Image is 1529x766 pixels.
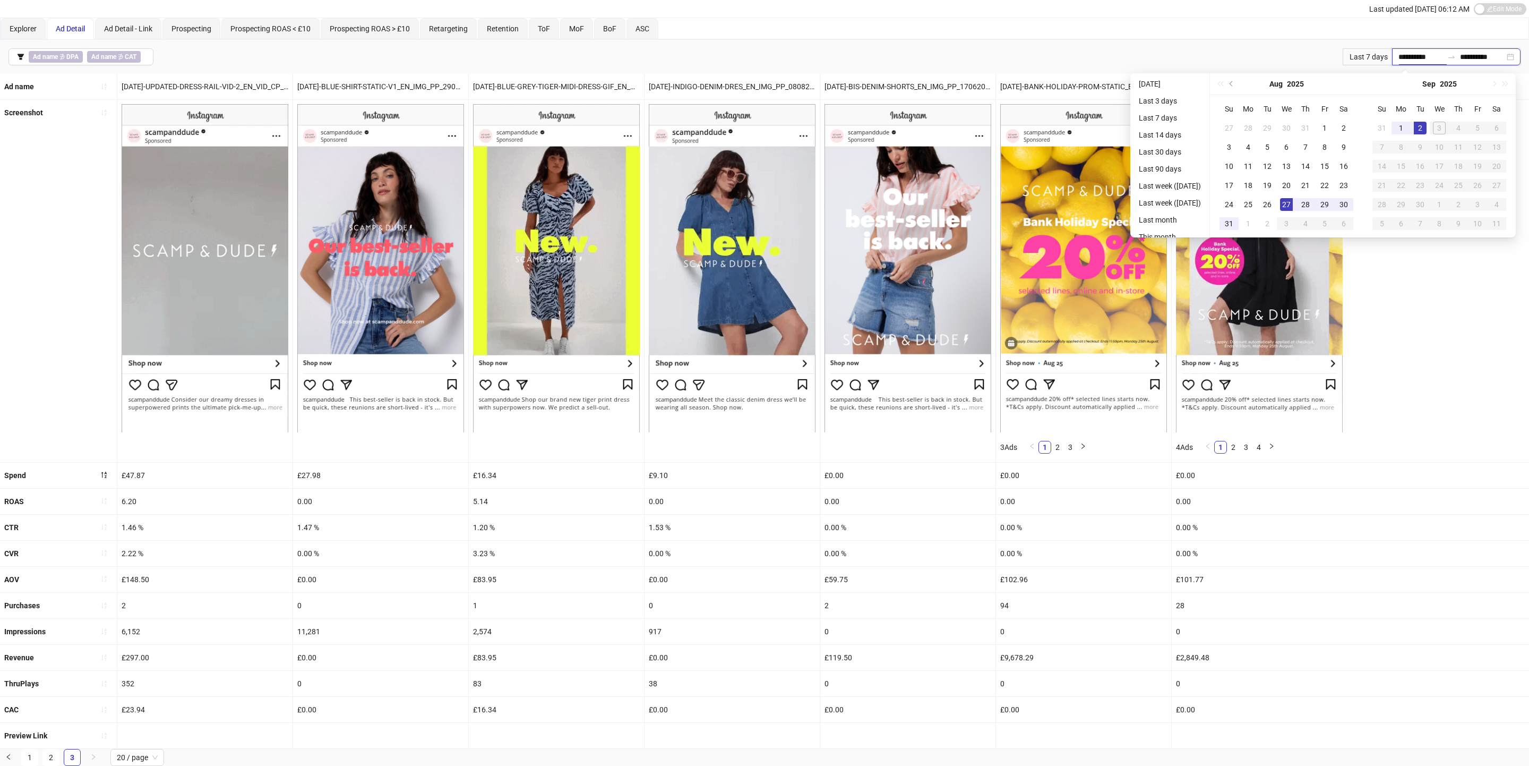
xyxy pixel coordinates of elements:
[1280,179,1293,192] div: 20
[1258,214,1277,233] td: 2025-09-02
[1052,441,1063,453] a: 2
[1337,141,1350,154] div: 9
[1223,217,1235,230] div: 31
[1261,141,1274,154] div: 5
[469,463,644,488] div: £16.34
[1261,198,1274,211] div: 26
[1239,176,1258,195] td: 2025-08-18
[1395,122,1407,134] div: 1
[4,108,43,117] b: Screenshot
[1471,198,1484,211] div: 3
[1449,157,1468,176] td: 2025-09-18
[1296,195,1315,214] td: 2025-08-28
[1239,118,1258,138] td: 2025-07-28
[1258,99,1277,118] th: Tu
[1315,214,1334,233] td: 2025-09-05
[1318,141,1331,154] div: 8
[1135,197,1205,209] li: Last week ([DATE])
[1468,176,1487,195] td: 2025-09-26
[1205,443,1211,449] span: left
[1299,122,1312,134] div: 31
[1471,179,1484,192] div: 26
[1411,138,1430,157] td: 2025-09-09
[1299,198,1312,211] div: 28
[1258,138,1277,157] td: 2025-08-05
[1449,118,1468,138] td: 2025-09-04
[1080,443,1086,449] span: right
[117,74,293,99] div: [DATE]-UPDATED-DRESS-RAIL-VID-2_EN_VID_CP_29082025_F_CC_SC3_USP14_DRESSES
[1337,122,1350,134] div: 2
[1135,95,1205,107] li: Last 3 days
[56,24,85,33] span: Ad Detail
[1280,160,1293,173] div: 13
[1487,195,1506,214] td: 2025-10-04
[125,53,136,61] b: CAT
[1334,214,1353,233] td: 2025-09-06
[1215,441,1226,453] a: 1
[1376,122,1388,134] div: 31
[1334,138,1353,157] td: 2025-08-09
[1449,99,1468,118] th: Th
[1299,217,1312,230] div: 4
[1414,198,1427,211] div: 30
[1411,157,1430,176] td: 2025-09-16
[117,750,158,765] span: 20 / page
[1299,141,1312,154] div: 7
[22,750,38,765] a: 1
[1242,179,1255,192] div: 18
[1318,217,1331,230] div: 5
[1490,160,1503,173] div: 20
[122,104,288,432] img: Screenshot 120233274130520005
[1487,214,1506,233] td: 2025-10-11
[1227,441,1240,454] li: 2
[1414,160,1427,173] div: 16
[4,82,34,91] b: Ad name
[1430,176,1449,195] td: 2025-09-24
[1449,214,1468,233] td: 2025-10-09
[1376,179,1388,192] div: 21
[171,24,211,33] span: Prospecting
[100,523,108,531] span: sort-ascending
[1468,157,1487,176] td: 2025-09-19
[1296,157,1315,176] td: 2025-08-14
[1239,138,1258,157] td: 2025-08-04
[1242,198,1255,211] div: 25
[230,24,311,33] span: Prospecting ROAS < £10
[1468,99,1487,118] th: Fr
[1318,179,1331,192] div: 22
[1176,104,1343,432] img: Screenshot 120232808824070005
[1039,441,1051,453] a: 1
[1135,129,1205,141] li: Last 14 days
[1414,217,1427,230] div: 7
[1242,217,1255,230] div: 1
[21,749,38,766] li: 1
[1176,443,1193,452] span: 4 Ads
[1253,441,1265,453] a: 4
[1315,118,1334,138] td: 2025-08-01
[100,680,108,687] span: sort-ascending
[87,51,141,63] span: ∌
[1411,195,1430,214] td: 2025-09-30
[1277,157,1296,176] td: 2025-08-13
[1334,176,1353,195] td: 2025-08-23
[1395,141,1407,154] div: 8
[100,497,108,505] span: sort-ascending
[1201,441,1214,454] button: left
[1337,160,1350,173] div: 16
[5,754,12,760] span: left
[1239,157,1258,176] td: 2025-08-11
[1064,441,1076,453] a: 3
[1337,198,1350,211] div: 30
[1376,141,1388,154] div: 7
[1261,179,1274,192] div: 19
[1468,138,1487,157] td: 2025-09-12
[1277,138,1296,157] td: 2025-08-06
[1135,163,1205,175] li: Last 90 days
[1433,217,1446,230] div: 8
[1296,138,1315,157] td: 2025-08-07
[1223,179,1235,192] div: 17
[1318,160,1331,173] div: 15
[1433,141,1446,154] div: 10
[1000,443,1017,452] span: 3 Ads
